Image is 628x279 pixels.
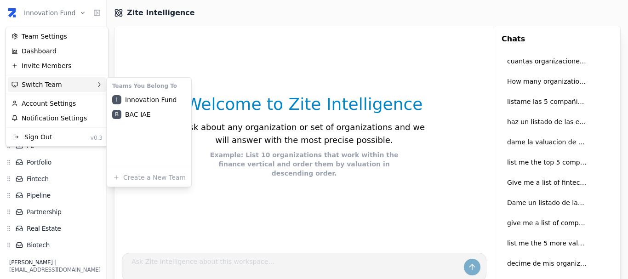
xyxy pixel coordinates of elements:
[8,111,106,125] a: Notification Settings
[108,107,189,122] a: BBAC IAE
[108,92,189,107] a: IInnovation Fund
[108,107,189,122] div: BAC IAE
[108,92,189,107] div: Innovation Fund
[11,132,52,142] div: Sign Out
[6,27,108,147] div: Innovation Fund
[108,80,189,92] div: Teams You Belong To
[91,132,103,142] div: v0.3
[8,58,106,73] a: Invite Members
[112,95,121,104] div: I
[8,77,106,92] div: Switch Team
[8,29,106,44] a: Team Settings
[108,170,189,185] div: Create a New Team
[8,44,106,58] a: Dashboard
[112,110,121,119] div: B
[8,96,106,111] a: Account Settings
